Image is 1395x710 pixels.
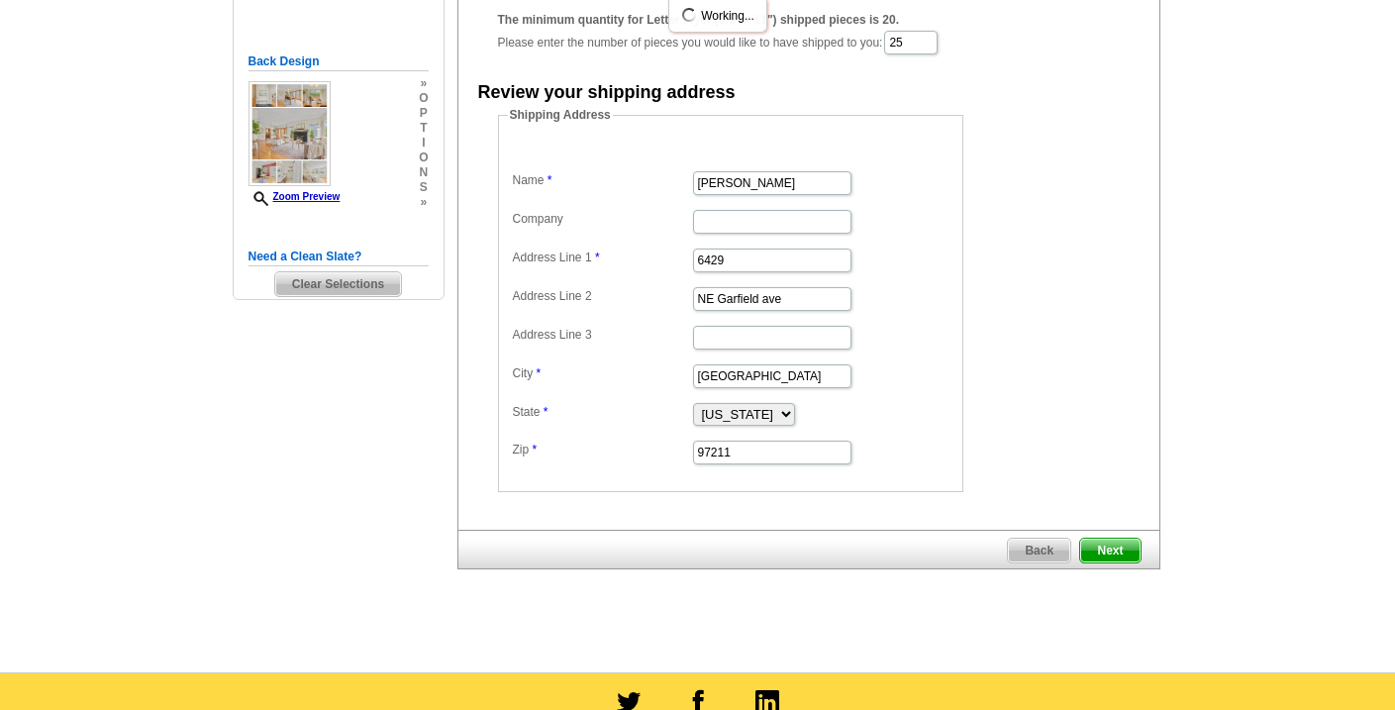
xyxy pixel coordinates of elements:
span: Clear Selections [275,272,401,296]
h5: Back Design [249,52,429,71]
span: o [419,91,428,106]
label: Address Line 2 [513,287,691,305]
label: Name [513,171,691,189]
label: Address Line 1 [513,249,691,266]
span: o [419,151,428,165]
span: p [419,106,428,121]
div: Please enter the number of pieces you would like to have shipped to you: [498,11,1120,56]
label: Address Line 3 [513,326,691,344]
span: t [419,121,428,136]
iframe: LiveChat chat widget [999,250,1395,710]
span: » [419,195,428,210]
span: i [419,136,428,151]
label: State [513,403,691,421]
legend: Shipping Address [508,106,613,124]
span: n [419,165,428,180]
div: The minimum quantity for Letter Flyer (8.5" x 11") shipped pieces is 20. [498,11,1120,29]
label: City [513,364,691,382]
img: loading... [681,7,697,23]
span: s [419,180,428,195]
span: » [419,76,428,91]
label: Company [513,210,691,228]
h5: Need a Clean Slate? [249,248,429,266]
a: Zoom Preview [249,191,341,202]
label: Zip [513,441,691,458]
img: small-thumb.jpg [249,81,331,186]
div: Review your shipping address [478,79,736,106]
